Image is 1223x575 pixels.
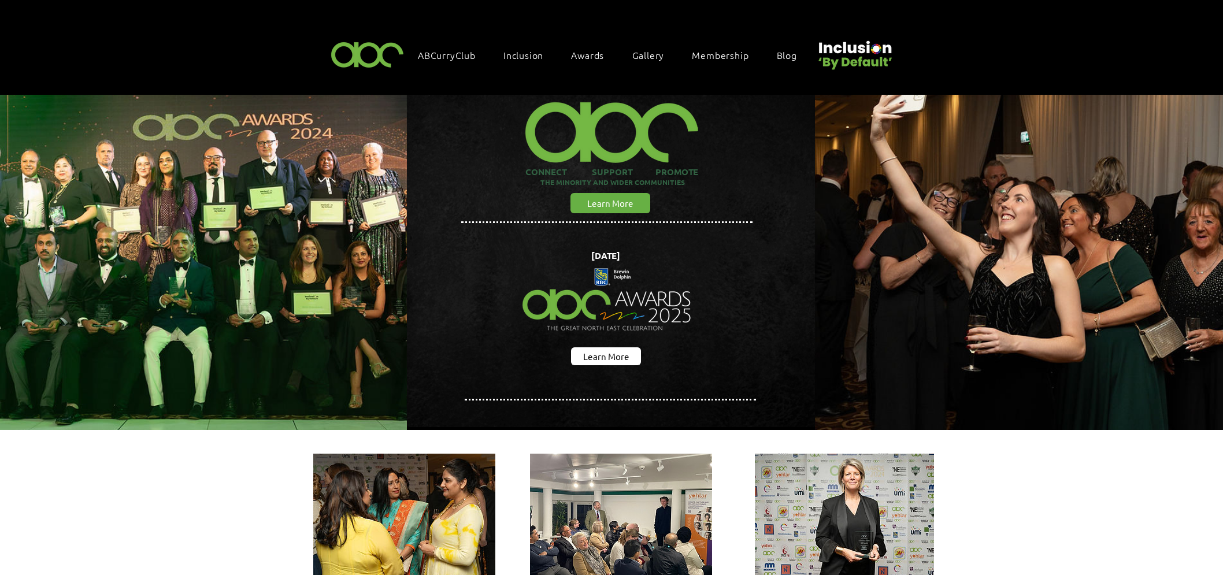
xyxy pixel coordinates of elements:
a: ABCurryClub [412,43,493,67]
nav: Site [412,43,814,67]
a: Blog [771,43,814,67]
span: [DATE] [591,250,620,261]
span: Membership [692,49,748,61]
a: Gallery [627,43,682,67]
img: Untitled design (22).png [814,31,894,71]
img: Northern Insights Double Pager Apr 2025.png [512,247,702,353]
a: Learn More [570,193,650,213]
a: Membership [686,43,766,67]
span: Inclusion [503,49,543,61]
div: Inclusion [498,43,561,67]
img: ABC-Logo-Blank-Background-01-01-2_edited.png [519,87,704,166]
span: Learn More [583,350,629,362]
span: Learn More [587,197,633,209]
a: Learn More [571,347,641,365]
span: Gallery [632,49,665,61]
div: Awards [565,43,621,67]
img: ABC-Logo-Blank-Background-01-01-2.png [328,37,407,71]
span: ABCurryClub [418,49,476,61]
img: abc background hero black.png [407,95,815,427]
span: Blog [777,49,797,61]
span: CONNECT SUPPORT PROMOTE [525,166,698,177]
span: Awards [571,49,604,61]
span: THE MINORITY AND WIDER COMMUNITIES [540,177,685,187]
